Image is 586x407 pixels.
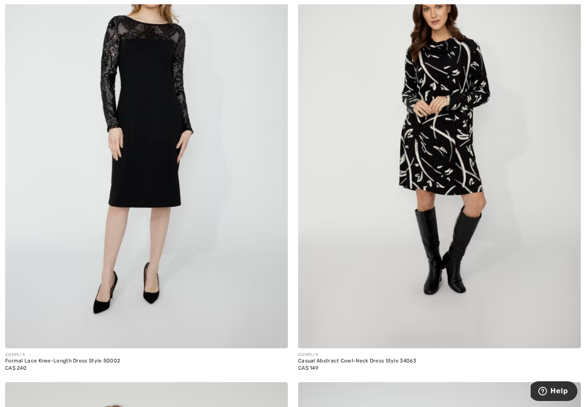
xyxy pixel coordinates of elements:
[5,352,120,358] div: COMPLI K
[5,365,27,371] span: CA$ 240
[298,365,318,371] span: CA$ 149
[298,358,416,364] div: Casual Abstract Cowl-Neck Dress Style 34063
[298,352,416,358] div: COMPLI K
[531,381,577,403] iframe: Opens a widget where you can find more information
[5,358,120,364] div: Formal Lace Knee-Length Dress Style 50002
